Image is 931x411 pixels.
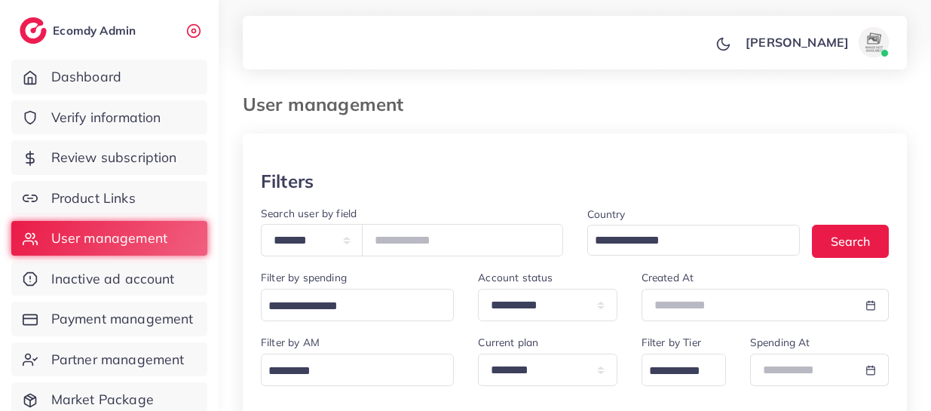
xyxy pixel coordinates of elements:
label: Current plan [478,335,538,350]
button: Search [812,225,889,257]
label: Spending At [750,335,810,350]
span: Inactive ad account [51,269,175,289]
div: Search for option [587,225,801,256]
span: Dashboard [51,67,121,87]
a: Review subscription [11,140,207,175]
input: Search for option [644,360,706,383]
label: Filter by AM [261,335,320,350]
p: [PERSON_NAME] [746,33,849,51]
span: Verify information [51,108,161,127]
a: Inactive ad account [11,262,207,296]
div: Search for option [261,289,454,321]
a: Verify information [11,100,207,135]
span: Review subscription [51,148,177,167]
img: logo [20,17,47,44]
label: Filter by spending [261,270,347,285]
a: Partner management [11,342,207,377]
a: Payment management [11,302,207,336]
label: Account status [478,270,553,285]
a: Dashboard [11,60,207,94]
input: Search for option [263,295,434,318]
label: Search user by field [261,206,357,221]
span: User management [51,229,167,248]
a: User management [11,221,207,256]
div: Search for option [642,354,726,386]
img: avatar [859,27,889,57]
h3: Filters [261,170,314,192]
label: Filter by Tier [642,335,701,350]
span: Payment management [51,309,194,329]
div: Search for option [261,354,454,386]
input: Search for option [590,229,781,253]
span: Market Package [51,390,154,409]
input: Search for option [263,360,434,383]
h3: User management [243,94,415,115]
a: logoEcomdy Admin [20,17,139,44]
span: Product Links [51,189,136,208]
label: Country [587,207,626,222]
a: [PERSON_NAME]avatar [737,27,895,57]
label: Created At [642,270,694,285]
span: Partner management [51,350,185,370]
h2: Ecomdy Admin [53,23,139,38]
a: Product Links [11,181,207,216]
